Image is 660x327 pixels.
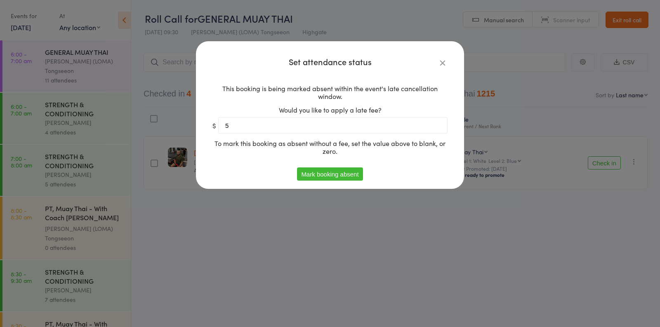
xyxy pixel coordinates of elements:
[438,58,448,68] a: Close
[212,58,448,66] h4: Set attendance status
[297,167,363,181] button: Mark booking absent
[212,106,448,114] div: Would you like to apply a late fee?
[212,85,448,100] div: This booking is being marked absent within the event's late cancellation window.
[212,122,216,129] span: $
[212,139,448,155] div: To mark this booking as absent without a fee, set the value above to blank, or zero.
